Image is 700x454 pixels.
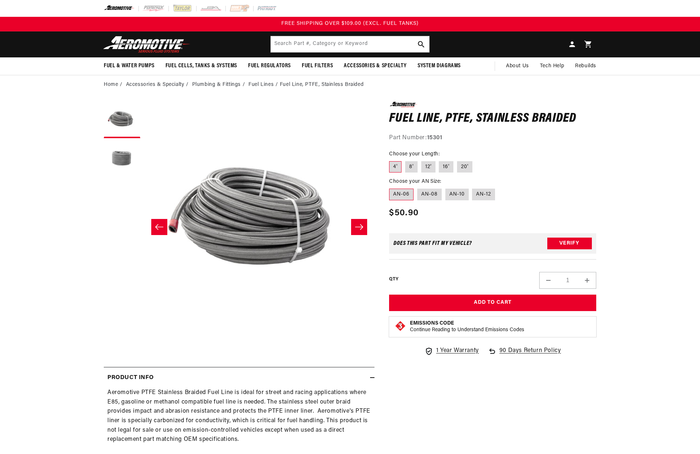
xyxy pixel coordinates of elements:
span: 90 Days Return Policy [499,346,561,363]
a: About Us [501,57,534,75]
span: FREE SHIPPING OVER $109.00 (EXCL. FUEL TANKS) [281,21,419,26]
span: About Us [506,63,529,69]
summary: Accessories & Specialty [338,57,412,75]
input: Search Part #, Category or Keyword [271,36,429,52]
span: $50.90 [389,207,419,220]
label: 20' [457,161,472,173]
img: Aeromotive [101,36,193,53]
span: 1 Year Warranty [436,346,479,356]
summary: Rebuilds [570,57,602,75]
button: Verify [547,238,592,249]
span: Fuel & Water Pumps [104,62,155,70]
legend: Choose your Length: [389,150,440,158]
span: Fuel Filters [302,62,333,70]
h1: Fuel Line, PTFE, Stainless Braided [389,113,596,125]
summary: System Diagrams [412,57,466,75]
button: Slide left [151,219,167,235]
button: Search Part #, Category or Keyword [413,36,429,52]
summary: Product Info [104,367,374,389]
li: Fuel Line, PTFE, Stainless Braided [280,81,364,89]
label: AN-10 [445,189,469,200]
a: Home [104,81,118,89]
summary: Fuel Cells, Tanks & Systems [160,57,243,75]
media-gallery: Gallery Viewer [104,102,374,352]
legend: Choose your AN Size: [389,178,442,185]
strong: Emissions Code [410,321,454,326]
label: 16' [439,161,453,173]
span: Tech Help [540,62,564,70]
button: Add to Cart [389,295,596,311]
button: Load image 2 in gallery view [104,142,140,178]
a: Fuel Lines [248,81,274,89]
label: AN-08 [417,189,442,200]
label: 4' [389,161,402,173]
li: Accessories & Specialty [126,81,190,89]
nav: breadcrumbs [104,81,596,89]
span: Fuel Cells, Tanks & Systems [166,62,237,70]
summary: Fuel & Water Pumps [98,57,160,75]
summary: Fuel Filters [296,57,338,75]
label: 12' [421,161,435,173]
button: Load image 1 in gallery view [104,102,140,138]
button: Slide right [351,219,367,235]
span: Accessories & Specialty [344,62,407,70]
a: Plumbing & Fittings [192,81,241,89]
label: AN-12 [472,189,495,200]
button: Emissions CodeContinue Reading to Understand Emissions Codes [410,320,524,333]
p: Continue Reading to Understand Emissions Codes [410,327,524,333]
div: Does This part fit My vehicle? [393,241,472,246]
a: 90 Days Return Policy [488,346,561,363]
label: 8' [405,161,418,173]
span: Fuel Regulators [248,62,291,70]
a: 1 Year Warranty [425,346,479,356]
summary: Fuel Regulators [243,57,296,75]
img: Emissions code [395,320,406,332]
h2: Product Info [107,373,153,383]
div: Part Number: [389,133,596,143]
label: QTY [389,276,398,283]
summary: Tech Help [534,57,570,75]
span: Rebuilds [575,62,596,70]
strong: 15301 [427,135,442,141]
span: System Diagrams [418,62,461,70]
label: AN-06 [389,189,414,200]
